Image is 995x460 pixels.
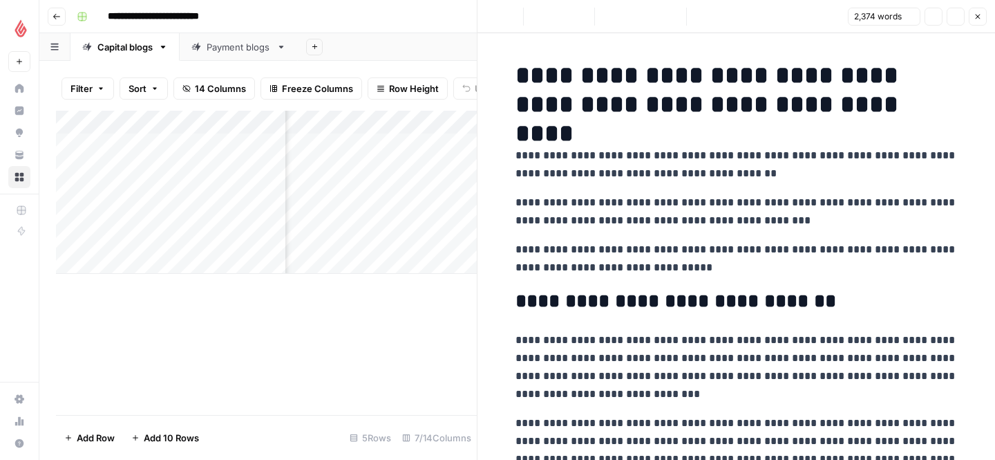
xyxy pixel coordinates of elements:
[397,427,477,449] div: 7/14 Columns
[61,77,114,100] button: Filter
[453,77,507,100] button: Undo
[77,431,115,445] span: Add Row
[389,82,439,95] span: Row Height
[70,33,180,61] a: Capital blogs
[207,40,271,54] div: Payment blogs
[144,431,199,445] span: Add 10 Rows
[173,77,255,100] button: 14 Columns
[123,427,207,449] button: Add 10 Rows
[344,427,397,449] div: 5 Rows
[120,77,168,100] button: Sort
[8,16,33,41] img: Lightspeed Logo
[8,100,30,122] a: Insights
[8,77,30,100] a: Home
[8,11,30,46] button: Workspace: Lightspeed
[56,427,123,449] button: Add Row
[260,77,362,100] button: Freeze Columns
[848,8,920,26] button: 2,374 words
[8,432,30,454] button: Help + Support
[180,33,298,61] a: Payment blogs
[8,122,30,144] a: Opportunities
[195,82,246,95] span: 14 Columns
[368,77,448,100] button: Row Height
[8,166,30,188] a: Browse
[97,40,153,54] div: Capital blogs
[8,410,30,432] a: Usage
[8,388,30,410] a: Settings
[8,144,30,166] a: Your Data
[854,10,902,23] span: 2,374 words
[70,82,93,95] span: Filter
[129,82,146,95] span: Sort
[282,82,353,95] span: Freeze Columns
